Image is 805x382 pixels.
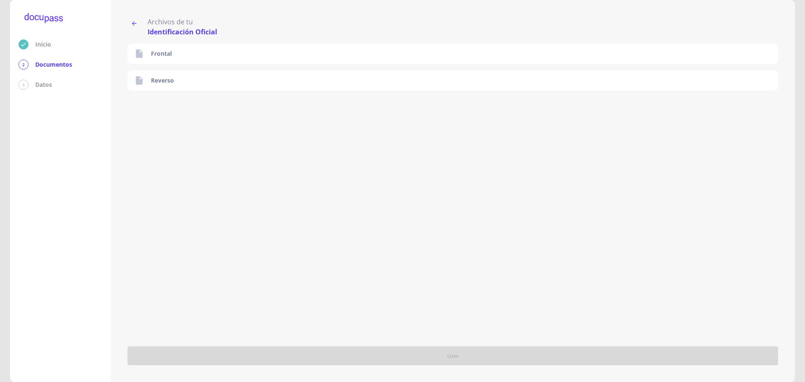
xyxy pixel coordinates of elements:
[151,76,174,85] p: Reverso
[151,49,172,58] p: Frontal
[35,40,51,49] p: Inicio
[127,44,778,64] div: Frontal
[18,80,29,90] div: 3
[148,17,217,27] p: Archivos de tu
[127,70,778,91] div: Reverso
[148,27,217,37] p: Identificación Oficial
[18,60,29,70] div: 2
[18,8,69,29] img: logo
[35,81,52,89] p: Datos
[35,60,72,69] p: Documentos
